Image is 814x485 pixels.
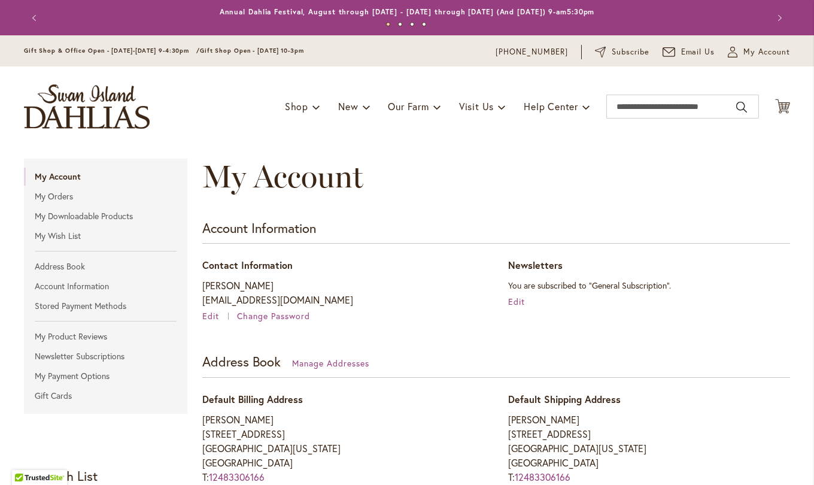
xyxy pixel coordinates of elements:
a: Newsletter Subscriptions [24,347,187,365]
button: 1 of 4 [386,22,390,26]
a: [PHONE_NUMBER] [496,46,568,58]
a: 12483306166 [209,471,265,483]
button: 3 of 4 [410,22,414,26]
span: Edit [202,310,219,322]
span: My Account [202,157,363,195]
a: Edit [508,296,525,307]
a: Email Us [663,46,715,58]
a: My Wish List [24,227,187,245]
strong: Account Information [202,219,316,237]
strong: My Account [24,168,187,186]
a: Subscribe [595,46,649,58]
span: Our Farm [388,100,429,113]
a: Annual Dahlia Festival, August through [DATE] - [DATE] through [DATE] (And [DATE]) 9-am5:30pm [220,7,595,16]
a: Gift Cards [24,387,187,405]
a: Edit [202,310,235,322]
span: Contact Information [202,259,293,271]
a: Account Information [24,277,187,295]
span: Gift Shop Open - [DATE] 10-3pm [200,47,304,54]
a: Stored Payment Methods [24,297,187,315]
span: Visit Us [459,100,494,113]
button: Previous [24,6,48,30]
a: Manage Addresses [292,357,369,369]
p: You are subscribed to "General Subscription". [508,278,790,293]
a: My Orders [24,187,187,205]
a: My Product Reviews [24,328,187,345]
button: My Account [728,46,790,58]
button: 4 of 4 [422,22,426,26]
span: Email Us [681,46,715,58]
span: Help Center [524,100,578,113]
a: 12483306166 [515,471,570,483]
span: New [338,100,358,113]
span: Default Shipping Address [508,393,621,405]
a: Change Password [237,310,310,322]
strong: My Wish List [24,467,98,484]
span: Newsletters [508,259,563,271]
p: [PERSON_NAME] [EMAIL_ADDRESS][DOMAIN_NAME] [202,278,484,307]
span: Default Billing Address [202,393,303,405]
button: Next [766,6,790,30]
strong: Address Book [202,353,281,370]
span: Gift Shop & Office Open - [DATE]-[DATE] 9-4:30pm / [24,47,200,54]
span: Subscribe [612,46,649,58]
a: store logo [24,84,150,129]
a: My Downloadable Products [24,207,187,225]
button: 2 of 4 [398,22,402,26]
address: [PERSON_NAME] [STREET_ADDRESS] [GEOGRAPHIC_DATA][US_STATE] [GEOGRAPHIC_DATA] T: [202,413,484,484]
span: Shop [285,100,308,113]
address: [PERSON_NAME] [STREET_ADDRESS] [GEOGRAPHIC_DATA][US_STATE] [GEOGRAPHIC_DATA] T: [508,413,790,484]
a: Address Book [24,257,187,275]
a: My Payment Options [24,367,187,385]
span: My Account [743,46,790,58]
